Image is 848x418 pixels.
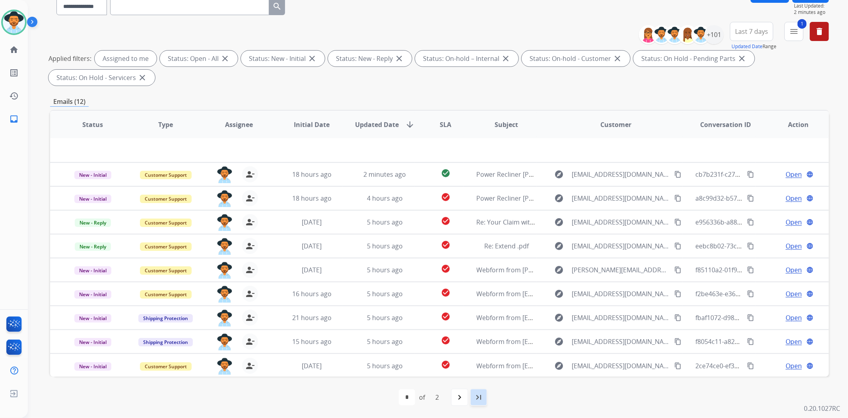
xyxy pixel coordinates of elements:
mat-icon: close [220,54,230,63]
img: agent-avatar [217,262,233,279]
mat-icon: content_copy [747,195,754,202]
div: Status: On Hold - Pending Parts [633,51,755,66]
mat-icon: history [9,91,19,101]
div: Assigned to me [95,51,157,66]
mat-icon: person_remove [245,265,255,275]
span: Power Recliner [PERSON_NAME] [477,194,572,203]
mat-icon: content_copy [747,242,754,250]
mat-icon: explore [554,361,564,371]
span: 2 minutes ago [363,170,406,179]
mat-icon: check_circle [441,312,450,321]
mat-icon: navigate_next [455,393,464,402]
span: 1 [798,19,807,29]
mat-icon: language [806,314,813,321]
span: f8054c11-a82b-4a5c-8ffe-98787ac914ba [696,337,813,346]
mat-icon: person_remove [245,193,255,203]
span: [EMAIL_ADDRESS][DOMAIN_NAME] [572,170,669,179]
span: Open [786,289,802,299]
span: [EMAIL_ADDRESS][DOMAIN_NAME] [572,193,669,203]
img: agent-avatar [217,286,233,303]
span: Subject [495,120,518,129]
img: agent-avatar [217,238,233,255]
mat-icon: language [806,171,813,178]
mat-icon: close [394,54,404,63]
img: agent-avatar [217,190,233,207]
span: Customer Support [140,266,192,275]
span: Open [786,361,802,371]
mat-icon: content_copy [674,171,681,178]
mat-icon: last_page [474,393,483,402]
span: 5 hours ago [367,361,403,370]
mat-icon: close [307,54,317,63]
span: e956336b-a888-40a9-b390-95214ea305da [696,218,819,227]
mat-icon: check_circle [441,288,450,297]
span: Assignee [225,120,253,129]
button: Updated Date [732,43,763,50]
mat-icon: menu [789,27,799,36]
button: Last 7 days [730,22,773,41]
mat-icon: close [138,73,147,82]
span: Open [786,170,802,179]
span: 2ce74ce0-ef3e-4b70-a283-7af26d65369c [696,361,815,370]
mat-icon: list_alt [9,68,19,78]
span: New - Initial [74,195,111,203]
span: fbaf1072-d989-4e78-8e2e-18d5f0f61762 [696,313,813,322]
div: Status: New - Initial [241,51,325,66]
span: 5 hours ago [367,337,403,346]
mat-icon: person_remove [245,217,255,227]
mat-icon: language [806,266,813,273]
span: Updated Date [355,120,399,129]
span: Range [732,43,776,50]
span: Initial Date [294,120,330,129]
mat-icon: language [806,195,813,202]
mat-icon: content_copy [747,314,754,321]
span: Webform from [EMAIL_ADDRESS][DOMAIN_NAME] on [DATE] [477,313,657,322]
mat-icon: close [737,54,747,63]
mat-icon: language [806,219,813,226]
mat-icon: inbox [9,114,19,124]
mat-icon: language [806,242,813,250]
span: [EMAIL_ADDRESS][DOMAIN_NAME] [572,361,669,371]
div: of [419,393,425,402]
span: Open [786,217,802,227]
span: 5 hours ago [367,218,403,227]
mat-icon: check_circle [441,240,450,250]
mat-icon: content_copy [747,219,754,226]
mat-icon: content_copy [674,290,681,297]
div: Status: New - Reply [328,51,412,66]
span: [EMAIL_ADDRESS][DOMAIN_NAME] [572,337,669,346]
span: Re: Your Claim with Extend [477,218,557,227]
span: New - Reply [75,242,111,251]
mat-icon: close [501,54,510,63]
div: Status: On-hold – Internal [415,51,518,66]
img: agent-avatar [217,214,233,231]
mat-icon: content_copy [747,171,754,178]
span: Type [158,120,173,129]
span: Customer Support [140,290,192,299]
span: 21 hours ago [292,313,332,322]
mat-icon: check_circle [441,264,450,273]
mat-icon: check_circle [441,336,450,345]
mat-icon: explore [554,241,564,251]
mat-icon: content_copy [747,266,754,273]
mat-icon: close [613,54,622,63]
mat-icon: language [806,338,813,345]
span: 18 hours ago [292,194,332,203]
div: +101 [704,25,724,44]
span: New - Initial [74,362,111,371]
div: Status: Open - All [160,51,238,66]
mat-icon: content_copy [674,195,681,202]
span: 5 hours ago [367,242,403,250]
img: agent-avatar [217,334,233,350]
span: 5 hours ago [367,266,403,274]
span: Power Recliner [PERSON_NAME] [477,170,572,179]
mat-icon: arrow_downward [405,120,415,129]
mat-icon: explore [554,193,564,203]
span: [DATE] [302,242,322,250]
span: Customer [600,120,631,129]
button: 1 [784,22,803,41]
mat-icon: content_copy [747,362,754,369]
span: [DATE] [302,361,322,370]
mat-icon: language [806,362,813,369]
p: Emails (12) [50,97,89,107]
